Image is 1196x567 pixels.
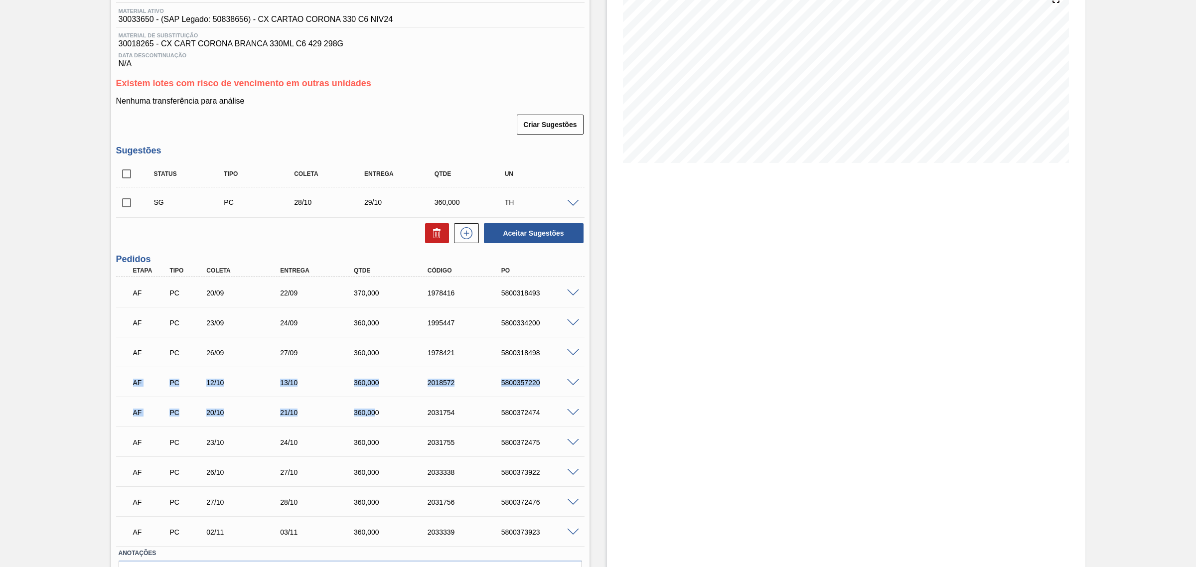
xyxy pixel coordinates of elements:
div: Sugestão Criada [151,198,231,206]
div: N/A [116,48,585,68]
div: Coleta [204,267,288,274]
div: 360,000 [351,468,435,476]
div: 23/10/2025 [204,438,288,446]
div: Tipo [221,170,301,177]
span: Data Descontinuação [119,52,582,58]
div: 5800373922 [499,468,583,476]
div: Qtde [432,170,512,177]
p: AF [133,289,167,297]
div: Pedido de Compra [167,349,206,357]
div: 5800318493 [499,289,583,297]
p: AF [133,438,167,446]
div: Coleta [292,170,371,177]
p: AF [133,349,167,357]
div: 5800318498 [499,349,583,357]
span: Material de Substituição [119,32,582,38]
div: 1978416 [425,289,509,297]
div: Status [151,170,231,177]
button: Aceitar Sugestões [484,223,584,243]
div: 360,000 [351,319,435,327]
div: 27/09/2025 [278,349,361,357]
div: Entrega [278,267,361,274]
div: 03/11/2025 [278,528,361,536]
div: UN [502,170,582,177]
div: Pedido de Compra [167,468,206,476]
p: AF [133,468,167,476]
div: Excluir Sugestões [420,223,449,243]
div: Etapa [131,267,170,274]
div: 26/09/2025 [204,349,288,357]
div: 28/10/2025 [278,498,361,506]
p: AF [133,409,167,417]
div: PO [499,267,583,274]
div: 360,000 [351,498,435,506]
div: Aguardando Faturamento [131,342,170,364]
div: Pedido de Compra [167,409,206,417]
label: Anotações [119,546,582,561]
span: 30018265 - CX CART CORONA BRANCA 330ML C6 429 298G [119,39,582,48]
div: 360,000 [432,198,512,206]
div: Pedido de Compra [221,198,301,206]
p: Nenhuma transferência para análise [116,97,585,106]
div: 20/09/2025 [204,289,288,297]
h3: Pedidos [116,254,585,265]
div: Aguardando Faturamento [131,431,170,453]
div: Nova sugestão [449,223,479,243]
div: 23/09/2025 [204,319,288,327]
div: Qtde [351,267,435,274]
div: 2031755 [425,438,509,446]
div: 29/10/2025 [362,198,442,206]
span: 30033650 - (SAP Legado: 50838656) - CX CARTAO CORONA 330 C6 NIV24 [119,15,393,24]
div: 360,000 [351,409,435,417]
div: 360,000 [351,349,435,357]
h3: Sugestões [116,145,585,156]
div: 2031754 [425,409,509,417]
div: 02/11/2025 [204,528,288,536]
div: 2018572 [425,379,509,387]
div: 27/10/2025 [204,498,288,506]
div: 1995447 [425,319,509,327]
div: 360,000 [351,438,435,446]
div: 360,000 [351,379,435,387]
div: 28/10/2025 [292,198,371,206]
div: 5800334200 [499,319,583,327]
p: AF [133,319,167,327]
div: 22/09/2025 [278,289,361,297]
div: Aceitar Sugestões [479,222,585,244]
div: 5800372475 [499,438,583,446]
div: 13/10/2025 [278,379,361,387]
div: 5800372476 [499,498,583,506]
p: AF [133,498,167,506]
div: Aguardando Faturamento [131,372,170,394]
div: 2033338 [425,468,509,476]
div: Aguardando Faturamento [131,521,170,543]
div: Entrega [362,170,442,177]
div: Pedido de Compra [167,528,206,536]
div: 27/10/2025 [278,468,361,476]
div: 2031756 [425,498,509,506]
div: 5800372474 [499,409,583,417]
div: Pedido de Compra [167,379,206,387]
div: 5800373923 [499,528,583,536]
div: 5800357220 [499,379,583,387]
button: Criar Sugestões [517,115,583,135]
div: 360,000 [351,528,435,536]
div: 20/10/2025 [204,409,288,417]
div: 2033339 [425,528,509,536]
div: Pedido de Compra [167,498,206,506]
p: AF [133,379,167,387]
div: Tipo [167,267,206,274]
div: 21/10/2025 [278,409,361,417]
div: 1978421 [425,349,509,357]
div: Aguardando Faturamento [131,491,170,513]
div: 26/10/2025 [204,468,288,476]
div: Criar Sugestões [518,114,584,136]
p: AF [133,528,167,536]
div: Aguardando Faturamento [131,461,170,483]
div: 24/09/2025 [278,319,361,327]
span: Material ativo [119,8,393,14]
div: Aguardando Faturamento [131,282,170,304]
div: TH [502,198,582,206]
div: Pedido de Compra [167,319,206,327]
div: Pedido de Compra [167,289,206,297]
